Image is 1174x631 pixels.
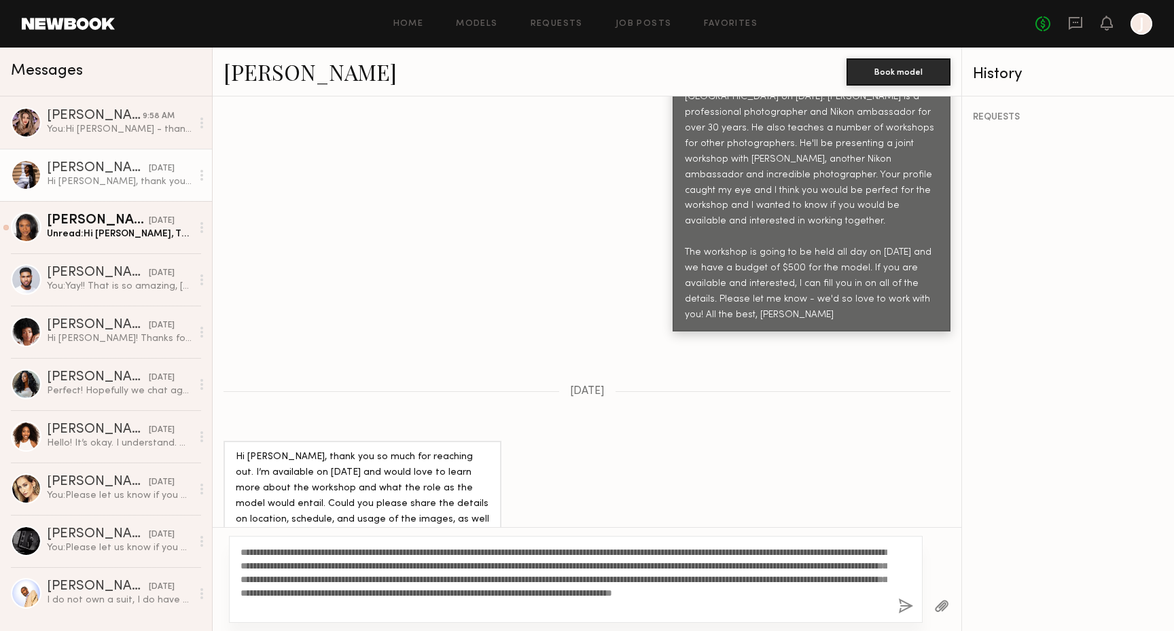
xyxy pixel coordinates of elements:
a: J [1131,13,1152,35]
a: Book model [847,65,950,77]
div: [DATE] [149,476,175,489]
div: 9:58 AM [143,110,175,123]
div: [PERSON_NAME] [47,580,149,594]
div: [DATE] [149,267,175,280]
div: [PERSON_NAME] [47,162,149,175]
div: [PERSON_NAME] [47,528,149,541]
div: [PERSON_NAME] [47,475,149,489]
div: You: Please let us know if you are interested we can chat a bit more. Also, please free to visit ... [47,541,192,554]
a: [PERSON_NAME] [224,57,397,86]
div: You: Hi [PERSON_NAME] - thank you so much for getting back to me. I just spoke with [PERSON_NAME]... [47,123,192,136]
a: Models [456,20,497,29]
div: REQUESTS [973,113,1163,122]
div: [DATE] [149,581,175,594]
div: [PERSON_NAME] [47,423,149,437]
div: [PERSON_NAME] [47,371,149,384]
div: Hello! It’s okay. I understand. We both would definitely be okay with you reaching out. My number... [47,437,192,450]
div: [PERSON_NAME] [47,214,149,228]
a: Requests [531,20,583,29]
span: [DATE] [570,386,605,397]
div: [DATE] [149,372,175,384]
div: [PERSON_NAME] [47,319,149,332]
div: Perfect! Hopefully we chat again soon! [47,384,192,397]
div: Unread: Hi [PERSON_NAME], Thank you so much for reaching out and for thinking of me for this work... [47,228,192,240]
div: I do not own a suit, I do have a suit top though, and 2 long sleeve button up shirts [47,594,192,607]
a: Job Posts [616,20,672,29]
div: [DATE] [149,424,175,437]
div: History [973,67,1163,82]
a: Favorites [704,20,758,29]
div: [PERSON_NAME] [47,109,143,123]
div: Hi [PERSON_NAME], thank you so much for reaching out. I’m available on [DATE] and would love to l... [47,175,192,188]
span: Messages [11,63,83,79]
div: [DATE] [149,528,175,541]
div: [PERSON_NAME] [47,266,149,280]
button: Book model [847,58,950,86]
div: Hi [PERSON_NAME], thank you so much for reaching out. I’m available on [DATE] and would love to l... [236,450,489,621]
div: [DATE] [149,162,175,175]
div: Hi [PERSON_NAME], my name is [PERSON_NAME] and I'm reaching out on behalf of my husband/partner, ... [685,27,938,323]
div: [DATE] [149,215,175,228]
div: You: Yay!! That is so amazing, [PERSON_NAME]! I'm going to send you a text right now with all of ... [47,280,192,293]
a: Home [393,20,424,29]
div: Hi [PERSON_NAME]! Thanks for getting back & I’ll most definitely have my notifications on when yo... [47,332,192,345]
div: You: Please let us know if you are interested we can chat a bit more. Also, please free to visit ... [47,489,192,502]
div: [DATE] [149,319,175,332]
